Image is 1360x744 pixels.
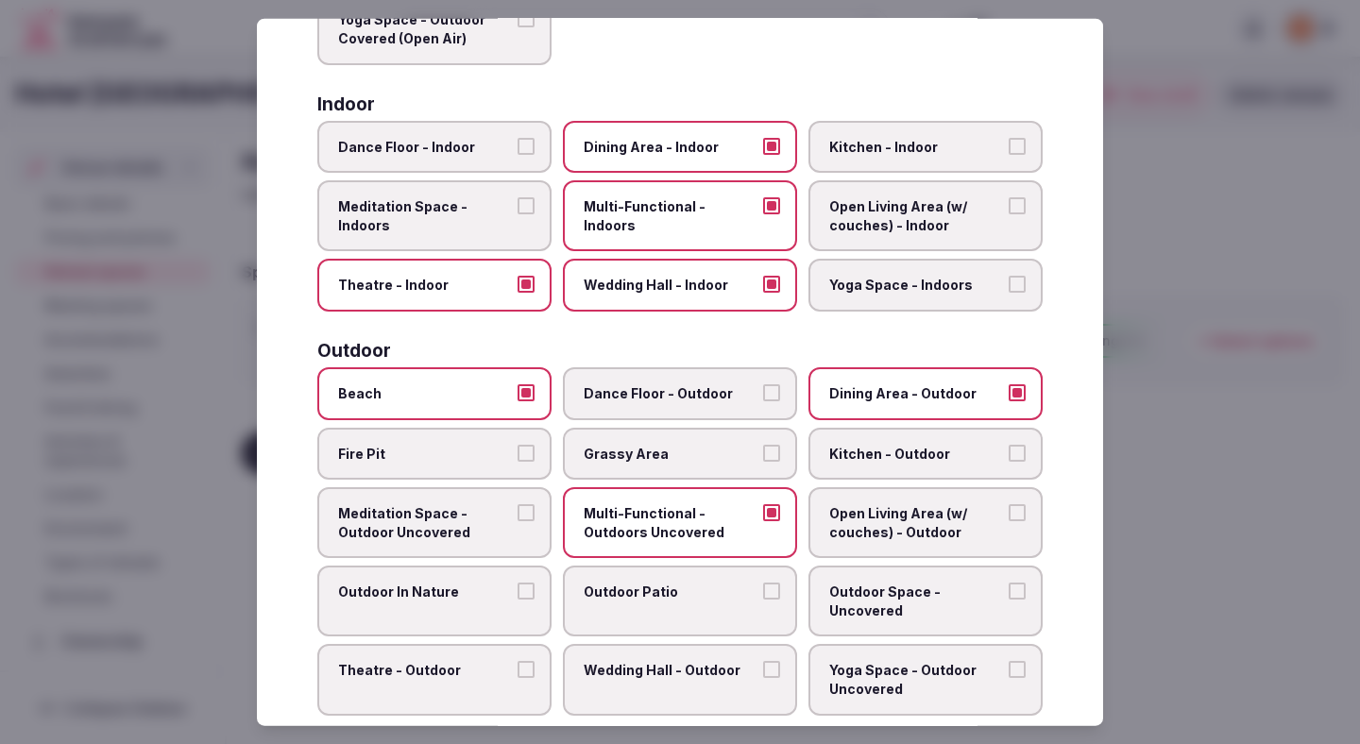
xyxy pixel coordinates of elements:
span: Yoga Space - Outdoor Covered (Open Air) [338,10,512,47]
button: Meditation Space - Outdoor Uncovered [518,504,535,521]
h3: Indoor [317,94,375,112]
button: Multi-Functional - Outdoors Uncovered [763,504,780,521]
button: Outdoor Patio [763,583,780,600]
button: Dining Area - Indoor [763,137,780,154]
span: Outdoor Space - Uncovered [829,583,1003,619]
button: Kitchen - Indoor [1009,137,1026,154]
button: Fire Pit [518,444,535,461]
button: Open Living Area (w/ couches) - Outdoor [1009,504,1026,521]
span: Kitchen - Indoor [829,137,1003,156]
span: Wedding Hall - Indoor [584,276,757,295]
span: Dining Area - Outdoor [829,384,1003,403]
button: Yoga Space - Outdoor Covered (Open Air) [518,10,535,27]
span: Theatre - Indoor [338,276,512,295]
button: Dining Area - Outdoor [1009,384,1026,401]
span: Meditation Space - Indoors [338,197,512,234]
span: Open Living Area (w/ couches) - Outdoor [829,504,1003,541]
button: Meditation Space - Indoors [518,197,535,214]
button: Kitchen - Outdoor [1009,444,1026,461]
span: Dance Floor - Outdoor [584,384,757,403]
span: Multi-Functional - Outdoors Uncovered [584,504,757,541]
button: Theatre - Indoor [518,276,535,293]
span: Dining Area - Indoor [584,137,757,156]
span: Beach [338,384,512,403]
button: Wedding Hall - Indoor [763,276,780,293]
button: Theatre - Outdoor [518,661,535,678]
button: Dance Floor - Outdoor [763,384,780,401]
span: Yoga Space - Outdoor Uncovered [829,661,1003,698]
button: Outdoor In Nature [518,583,535,600]
span: Theatre - Outdoor [338,661,512,680]
span: Meditation Space - Outdoor Uncovered [338,504,512,541]
button: Dance Floor - Indoor [518,137,535,154]
span: Yoga Space - Indoors [829,276,1003,295]
button: Yoga Space - Outdoor Uncovered [1009,661,1026,678]
span: Kitchen - Outdoor [829,444,1003,463]
h3: Outdoor [317,342,391,360]
button: Open Living Area (w/ couches) - Indoor [1009,197,1026,214]
span: Open Living Area (w/ couches) - Indoor [829,197,1003,234]
button: Yoga Space - Indoors [1009,276,1026,293]
span: Dance Floor - Indoor [338,137,512,156]
button: Multi-Functional - Indoors [763,197,780,214]
span: Wedding Hall - Outdoor [584,661,757,680]
span: Multi-Functional - Indoors [584,197,757,234]
span: Grassy Area [584,444,757,463]
span: Outdoor In Nature [338,583,512,601]
button: Beach [518,384,535,401]
button: Wedding Hall - Outdoor [763,661,780,678]
span: Outdoor Patio [584,583,757,601]
span: Fire Pit [338,444,512,463]
button: Grassy Area [763,444,780,461]
button: Outdoor Space - Uncovered [1009,583,1026,600]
